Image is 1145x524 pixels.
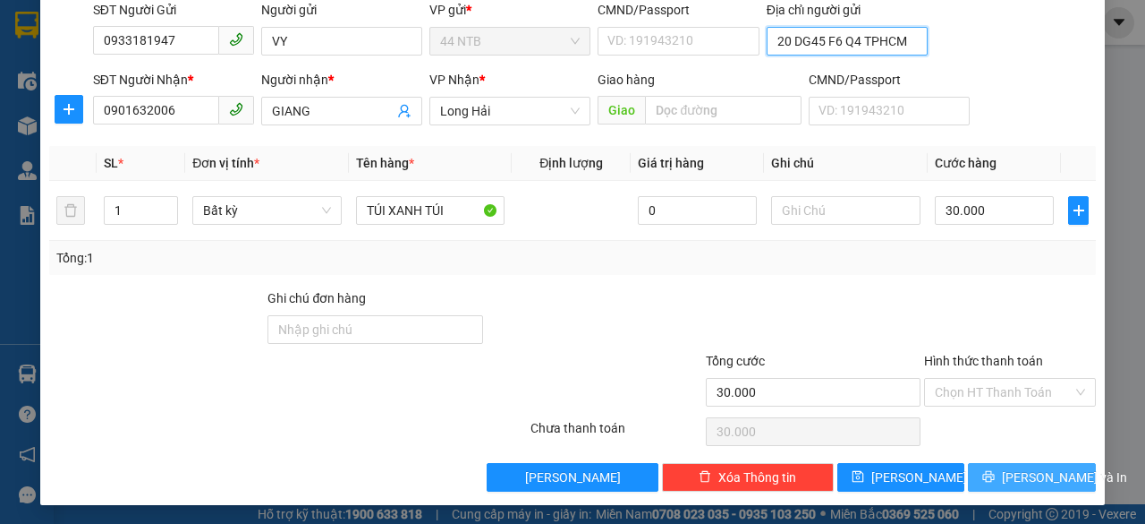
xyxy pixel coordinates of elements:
span: Nhận: [170,17,213,36]
th: Ghi chú [764,146,928,181]
span: SL [104,156,118,170]
span: Bất kỳ [203,197,331,224]
button: plus [1068,196,1089,225]
span: Tổng cước [706,354,765,368]
label: Hình thức thanh toán [924,354,1043,368]
span: Giao [598,96,645,125]
span: phone [229,32,243,47]
span: [PERSON_NAME] và In [1002,468,1127,487]
span: user-add [397,104,411,118]
div: Chưa thanh toán [529,418,704,450]
div: Người nhận [261,70,422,90]
button: plus [55,95,83,124]
div: 0908565858 [170,80,295,105]
input: Ghi Chú [771,196,920,225]
span: printer [982,470,995,485]
div: HOA [15,37,157,58]
span: [PERSON_NAME] [525,468,621,487]
input: 0 [638,196,757,225]
button: [PERSON_NAME] [487,463,658,492]
span: Giao hàng [598,73,655,87]
div: Cường [170,58,295,80]
span: Cước hàng [935,156,997,170]
span: Định lượng [539,156,603,170]
input: Ghi chú đơn hàng [267,315,483,344]
span: VP Nhận [429,73,479,87]
span: [PERSON_NAME] [871,468,967,487]
span: delete [699,470,711,485]
div: 98 [PERSON_NAME] Q3 TPHCM [15,83,157,148]
span: plus [1069,203,1088,218]
span: Đơn vị tính [192,156,259,170]
div: 44 NTB [15,15,157,37]
span: 44 NTB [440,28,580,55]
button: printer[PERSON_NAME] và In [968,463,1096,492]
span: plus [55,102,82,116]
input: Dọc đường [645,96,801,125]
span: phone [229,102,243,116]
div: Tổng: 1 [56,248,444,268]
div: CMND/Passport [809,70,970,90]
button: deleteXóa Thông tin [662,463,834,492]
label: Ghi chú đơn hàng [267,291,366,305]
span: Long Hải [440,98,580,125]
span: Tên hàng [356,156,414,170]
span: Xóa Thông tin [718,468,796,487]
input: Địa chỉ của người gửi [767,27,928,56]
button: delete [56,196,85,225]
span: Giá trị hàng [638,156,704,170]
span: save [852,470,864,485]
div: SĐT Người Nhận [93,70,254,90]
input: VD: Bàn, Ghế [356,196,505,225]
div: 0909869680 [15,58,157,83]
div: Hàng Bà Rịa [170,15,295,58]
span: Gửi: [15,17,43,36]
button: save[PERSON_NAME] [837,463,965,492]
